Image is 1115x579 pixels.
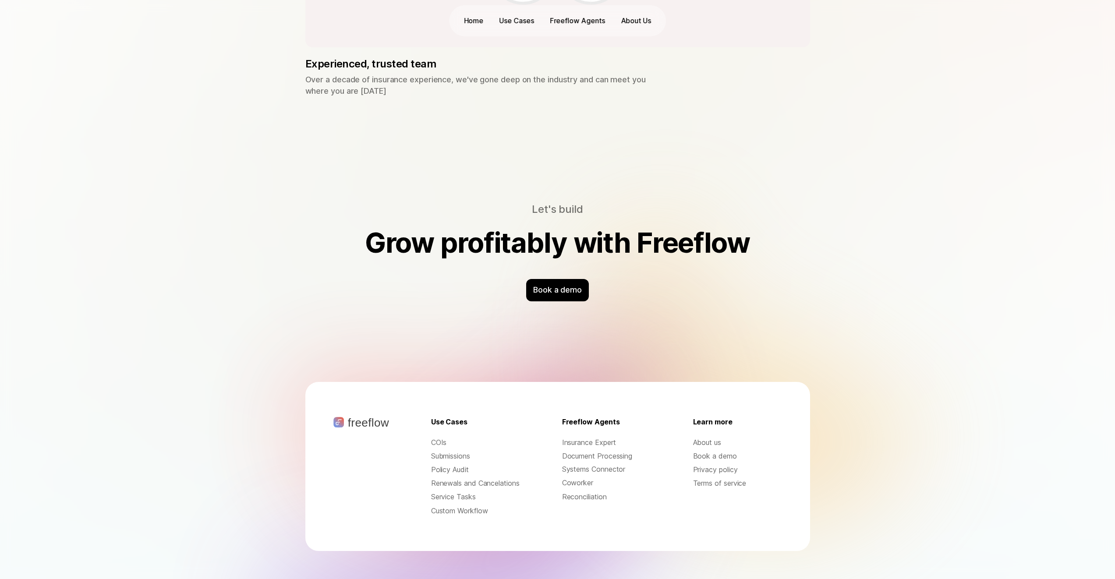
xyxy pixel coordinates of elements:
[562,451,651,461] div: Document Processing
[693,438,782,448] a: About us
[562,417,620,427] p: Freeflow Agents
[431,438,520,448] button: COIs
[499,16,534,26] p: Use Cases
[431,478,520,488] button: Renewals and Cancelations
[545,14,609,28] a: Freeflow Agents
[621,16,651,26] p: About Us
[431,506,520,516] button: Custom Workflow
[305,74,670,97] p: Over a decade of insurance experience, we've gone deep on the industry and can meet you where you...
[348,417,389,428] p: freeflow
[693,465,782,475] a: Privacy policy
[693,417,733,427] p: Learn more
[305,58,670,71] p: Experienced, trusted team
[562,464,651,474] div: Systems Connector
[616,14,655,28] a: About Us
[533,284,582,296] p: Book a demo
[431,465,520,475] button: Policy Audit
[431,492,520,502] button: Service Tasks
[562,492,651,502] div: Reconciliation
[562,478,651,488] div: Coworker
[347,202,768,217] p: Let's build
[550,16,605,26] p: Freeflow Agents
[464,16,484,26] p: Home
[693,478,782,488] a: Terms of service
[562,438,651,448] div: Insurance Expert
[693,451,782,461] a: Book a demo
[347,227,768,258] h2: Grow profitably with Freeflow
[495,14,538,28] button: Use Cases
[431,451,520,461] button: Submissions
[526,279,589,301] div: Book a demo
[431,417,467,427] p: Use Cases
